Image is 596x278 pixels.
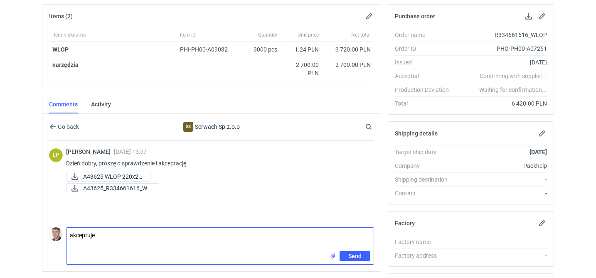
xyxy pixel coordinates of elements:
div: - [456,189,547,197]
div: Target ship date [395,148,456,156]
div: A43625_R334661616_WLOP_2025-09-22.pdf [66,183,149,193]
em: Confirming with supplier... [480,73,547,79]
span: Net total [351,32,371,38]
div: Order ID [395,44,456,53]
button: Send [340,251,370,261]
div: [DATE] [456,58,547,66]
span: [PERSON_NAME] [66,148,114,155]
h2: Purchase order [395,13,435,20]
div: PHO-PH00-A07251 [456,44,547,53]
a: A43625 WLOP 220x22... [66,172,150,182]
div: Production Deviation [395,86,456,94]
div: 6 420.00 PLN [456,99,547,108]
button: Edit factory details [537,218,547,228]
a: A43625_R334661616_WL... [66,183,159,193]
img: Maciej Sikora [49,227,63,241]
input: Search [364,122,390,132]
h2: Shipping details [395,130,438,137]
strong: [DATE] [530,149,547,155]
figcaption: SS [183,122,193,132]
span: [DATE] 13:57 [114,148,147,155]
figcaption: ŁP [49,148,63,162]
span: Send [348,253,362,259]
p: Dzień dobry, proszę o sprawdzenie i akceptację. [66,158,367,168]
div: 3 720.00 PLN [325,45,371,54]
div: Order name [395,31,456,39]
div: R334661616_WLOP [456,31,547,39]
button: Edit purchase order [537,11,547,21]
div: Total [395,99,456,108]
a: Comments [49,95,78,113]
div: - [456,175,547,184]
div: Factory name [395,238,456,246]
div: - [456,251,547,260]
div: Contact [395,189,456,197]
em: Waiting for confirmation... [479,86,547,94]
span: A43625 WLOP 220x22... [83,172,143,181]
button: Download PO [524,11,534,21]
h2: Items (2) [49,13,73,20]
div: PHI-PH00-A09032 [180,45,236,54]
a: Activity [91,95,111,113]
span: Quantity [258,32,277,38]
button: Edit shipping details [537,128,547,138]
div: Accepted [395,72,456,80]
div: 1.24 PLN [284,45,319,54]
div: Serwach Sp.z.o.o [143,122,280,132]
a: WLOP [52,46,69,53]
div: Łukasz Postawa [49,148,63,162]
textarea: akceptuje [66,228,374,251]
span: Item ID [180,32,196,38]
button: Go back [49,122,79,132]
div: - [456,238,547,246]
div: Shipping destination [395,175,456,184]
div: 2 700.00 PLN [325,61,371,69]
span: Unit price [298,32,319,38]
div: 2 700.00 PLN [284,61,319,77]
div: A43625 WLOP 220x220x145xE.pdf [66,172,149,182]
div: Serwach Sp.z.o.o [183,122,193,132]
div: 3000 pcs [239,42,281,57]
div: Company [395,162,456,170]
span: A43625_R334661616_WL... [83,184,152,193]
div: Issued [395,58,456,66]
span: Item nickname [52,32,86,38]
h2: Factory [395,220,415,226]
div: Factory address [395,251,456,260]
span: Go back [56,124,79,130]
strong: narzędzia [52,62,79,68]
button: Edit items [364,11,374,21]
div: Packhelp [456,162,547,170]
